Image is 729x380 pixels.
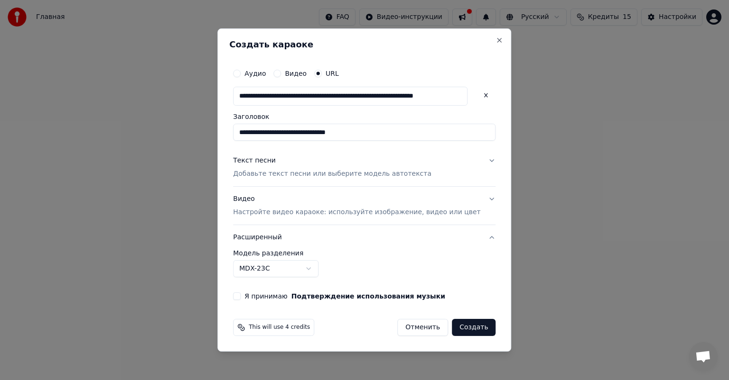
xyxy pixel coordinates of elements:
label: Заголовок [233,113,495,120]
label: Я принимаю [244,293,445,299]
p: Настройте видео караоке: используйте изображение, видео или цвет [233,208,480,217]
button: Расширенный [233,225,495,250]
label: URL [326,70,339,77]
label: Аудио [244,70,266,77]
div: Текст песни [233,156,276,165]
button: Создать [452,319,495,336]
h2: Создать караоке [229,40,499,49]
label: Модель разделения [233,250,495,256]
button: Текст песниДобавьте текст песни или выберите модель автотекста [233,148,495,186]
span: This will use 4 credits [249,324,310,331]
label: Видео [285,70,307,77]
div: Видео [233,194,480,217]
button: ВидеоНастройте видео караоке: используйте изображение, видео или цвет [233,187,495,225]
div: Расширенный [233,250,495,285]
p: Добавьте текст песни или выберите модель автотекста [233,169,431,179]
button: Я принимаю [291,293,445,299]
button: Отменить [397,319,448,336]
